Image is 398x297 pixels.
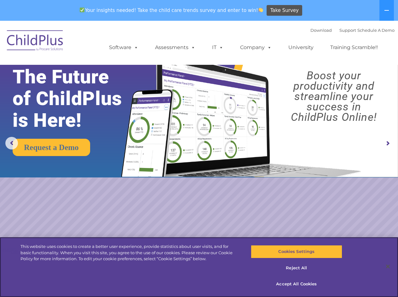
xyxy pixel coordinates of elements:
[80,8,84,12] img: ✅
[88,67,114,72] span: Phone number
[234,41,278,54] a: Company
[103,41,145,54] a: Software
[282,41,320,54] a: University
[251,245,343,258] button: Cookies Settings
[13,66,140,131] rs-layer: The Future of ChildPlus is Here!
[4,26,67,57] img: ChildPlus by Procare Solutions
[270,5,299,16] span: Take Survey
[149,41,202,54] a: Assessments
[267,5,302,16] a: Take Survey
[310,28,332,33] a: Download
[88,42,107,46] span: Last name
[206,41,230,54] a: IT
[251,261,343,275] button: Reject All
[310,28,395,33] font: |
[77,4,266,16] span: Your insights needed! Take the child care trends survey and enter to win!
[357,28,395,33] a: Schedule A Demo
[251,277,343,291] button: Accept All Cookies
[13,139,90,156] a: Request a Demo
[275,70,393,122] rs-layer: Boost your productivity and streamline your success in ChildPlus Online!
[339,28,356,33] a: Support
[324,41,384,54] a: Training Scramble!!
[20,244,239,262] div: This website uses cookies to create a better user experience, provide statistics about user visit...
[258,8,263,12] img: 👏
[381,260,395,273] button: Close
